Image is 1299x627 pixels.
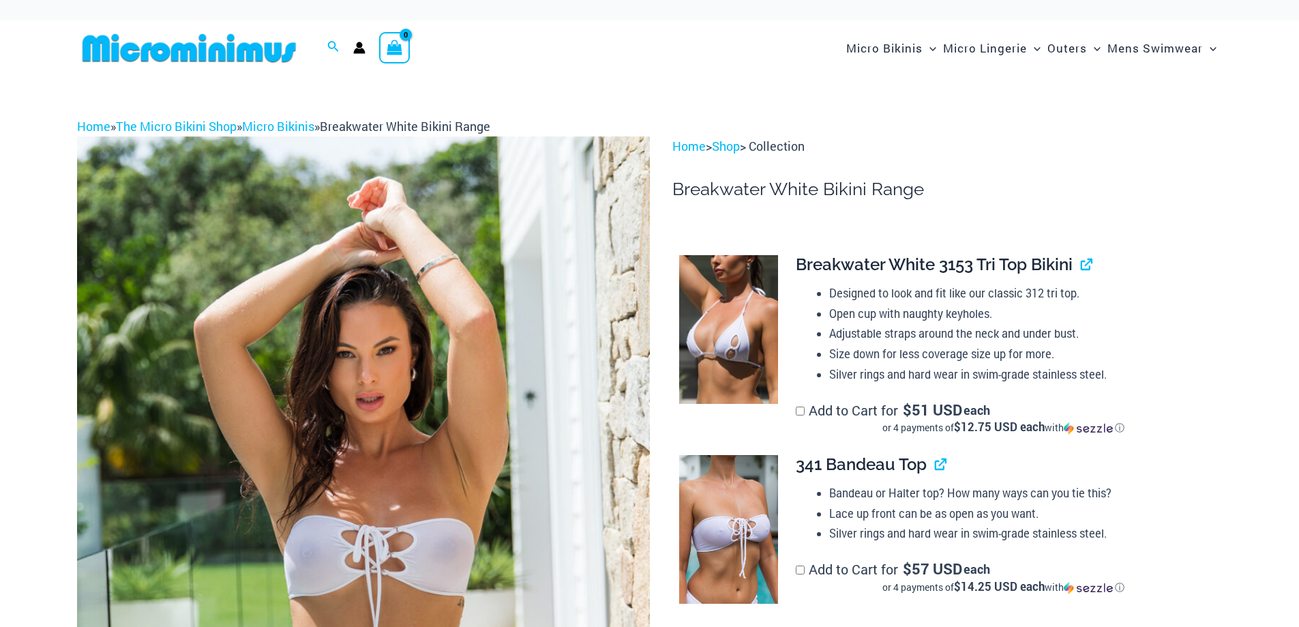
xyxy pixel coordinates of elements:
[954,579,1045,594] span: $14.25 USD each
[796,421,1211,435] div: or 4 payments of$12.75 USD eachwithSezzle Click to learn more about Sezzle
[964,403,990,417] span: each
[841,25,1223,71] nav: Site Navigation
[1203,31,1216,65] span: Menu Toggle
[796,454,927,474] span: 341 Bandeau Top
[940,27,1044,69] a: Micro LingerieMenu ToggleMenu Toggle
[77,33,301,63] img: MM SHOP LOGO FLAT
[829,364,1211,385] li: Silver rings and hard wear in swim-grade stainless steel.
[796,421,1211,435] div: or 4 payments of with
[672,138,706,154] a: Home
[1047,31,1087,65] span: Outers
[353,42,365,54] a: Account icon link
[829,483,1211,504] li: Bandeau or Halter top? How many ways can you tie this?
[903,559,912,579] span: $
[1104,27,1220,69] a: Mens SwimwearMenu ToggleMenu Toggle
[1064,422,1113,435] img: Sezzle
[796,407,805,415] input: Add to Cart for$51 USD eachor 4 payments of$12.75 USD eachwithSezzle Click to learn more about Se...
[903,400,912,420] span: $
[679,455,778,604] img: Breakwater White 341 Top
[1027,31,1041,65] span: Menu Toggle
[242,118,314,134] a: Micro Bikinis
[796,581,1211,594] div: or 4 payments of$14.25 USD eachwithSezzle Click to learn more about Sezzle
[923,31,936,65] span: Menu Toggle
[796,254,1073,274] span: Breakwater White 3153 Tri Top Bikini
[679,255,778,404] img: Breakwater White 3153 Top
[829,504,1211,524] li: Lace up front can be as open as you want.
[116,118,237,134] a: The Micro Bikini Shop
[954,419,1045,435] span: $12.75 USD each
[903,562,962,576] span: 57 USD
[843,27,940,69] a: Micro BikinisMenu ToggleMenu Toggle
[77,118,110,134] a: Home
[796,566,805,574] input: Add to Cart for$57 USD eachor 4 payments of$14.25 USD eachwithSezzle Click to learn more about Se...
[829,283,1211,304] li: Designed to look and fit like our classic 312 tri top.
[829,523,1211,544] li: Silver rings and hard wear in swim-grade stainless steel.
[1064,582,1113,594] img: Sezzle
[964,562,990,576] span: each
[712,138,740,154] a: Shop
[796,581,1211,594] div: or 4 payments of with
[829,344,1211,364] li: Size down for less coverage size up for more.
[320,118,490,134] span: Breakwater White Bikini Range
[672,136,1222,157] p: > > Collection
[903,403,962,417] span: 51 USD
[379,32,410,63] a: View Shopping Cart, empty
[796,401,1211,435] label: Add to Cart for
[829,304,1211,324] li: Open cup with naughty keyholes.
[1044,27,1104,69] a: OutersMenu ToggleMenu Toggle
[672,179,1222,200] h1: Breakwater White Bikini Range
[943,31,1027,65] span: Micro Lingerie
[796,560,1211,594] label: Add to Cart for
[829,323,1211,344] li: Adjustable straps around the neck and under bust.
[77,118,490,134] span: » » »
[1087,31,1101,65] span: Menu Toggle
[327,39,340,57] a: Search icon link
[1107,31,1203,65] span: Mens Swimwear
[846,31,923,65] span: Micro Bikinis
